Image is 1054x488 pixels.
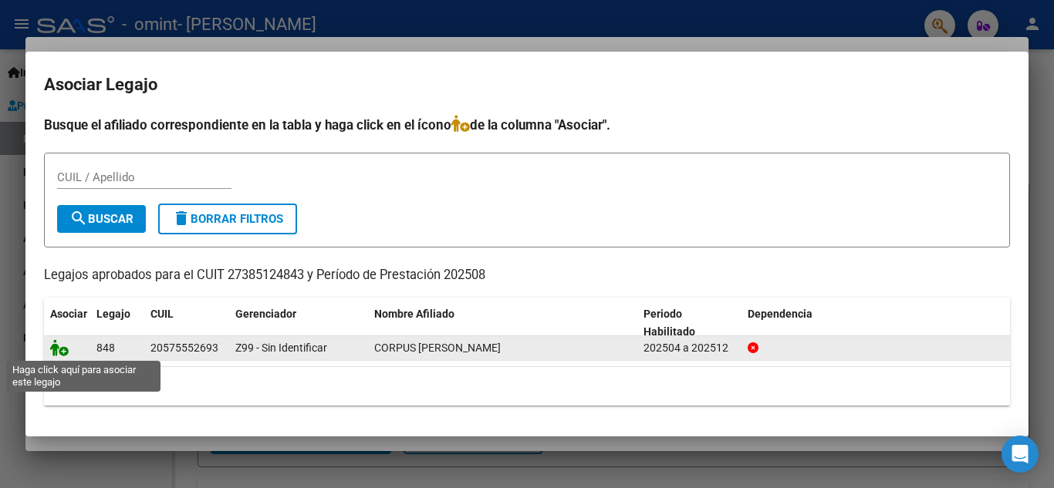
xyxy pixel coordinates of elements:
[748,308,812,320] span: Dependencia
[50,308,87,320] span: Asociar
[57,205,146,233] button: Buscar
[69,209,88,227] mat-icon: search
[96,308,130,320] span: Legajo
[742,298,1011,348] datatable-header-cell: Dependencia
[235,308,296,320] span: Gerenciador
[69,212,133,226] span: Buscar
[235,342,327,354] span: Z99 - Sin Identificar
[172,212,283,226] span: Borrar Filtros
[96,342,115,354] span: 848
[44,266,1010,285] p: Legajos aprobados para el CUIT 27385124843 y Período de Prestación 202508
[158,204,297,234] button: Borrar Filtros
[44,367,1010,406] div: 1 registros
[150,308,174,320] span: CUIL
[368,298,637,348] datatable-header-cell: Nombre Afiliado
[374,308,454,320] span: Nombre Afiliado
[44,115,1010,135] h4: Busque el afiliado correspondiente en la tabla y haga click en el ícono de la columna "Asociar".
[644,339,735,357] div: 202504 a 202512
[229,298,368,348] datatable-header-cell: Gerenciador
[374,342,501,354] span: CORPUS TOMAS NATHANIEL
[44,70,1010,99] h2: Asociar Legajo
[44,298,90,348] datatable-header-cell: Asociar
[144,298,229,348] datatable-header-cell: CUIL
[637,298,742,348] datatable-header-cell: Periodo Habilitado
[172,209,191,227] mat-icon: delete
[1002,436,1039,473] div: Open Intercom Messenger
[644,308,695,338] span: Periodo Habilitado
[150,339,218,357] div: 20575552693
[90,298,144,348] datatable-header-cell: Legajo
